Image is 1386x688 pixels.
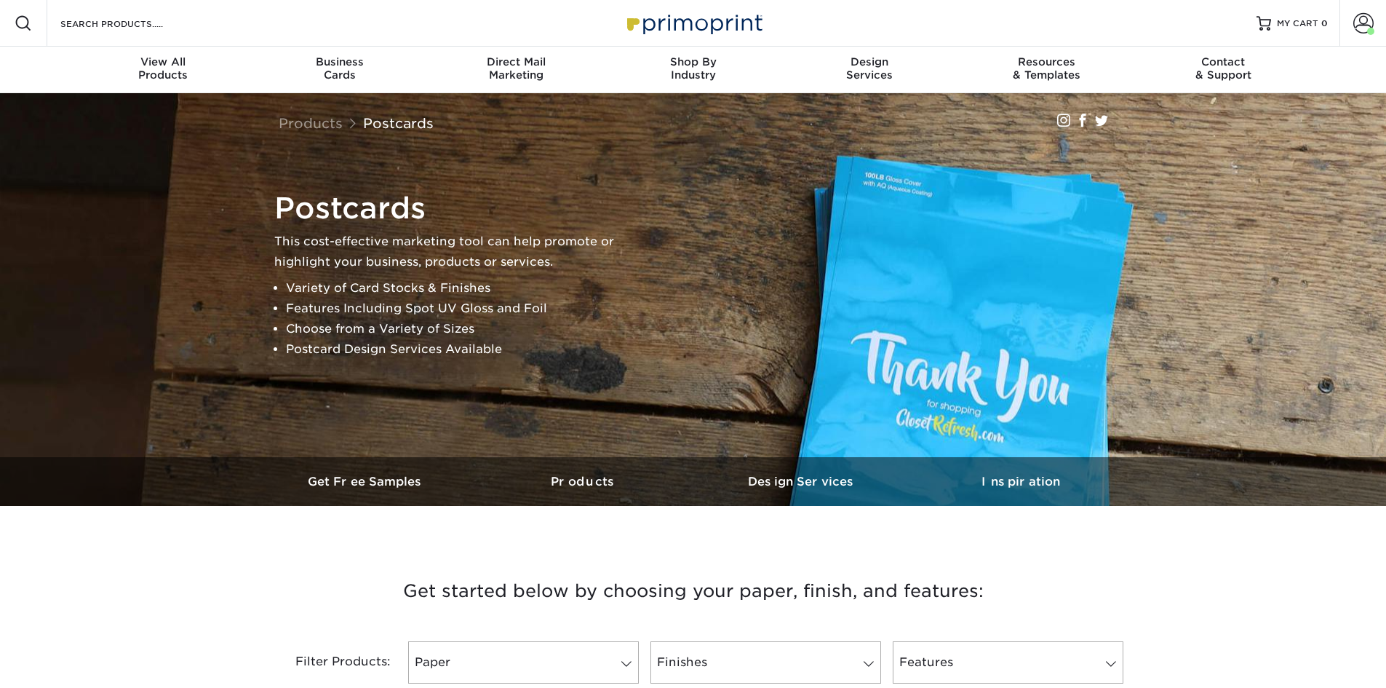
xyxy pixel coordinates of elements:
div: & Templates [958,55,1135,82]
a: Features [893,641,1123,684]
h3: Get started below by choosing your paper, finish, and features: [268,558,1119,624]
a: BusinessCards [251,47,428,93]
a: DesignServices [781,47,958,93]
li: Choose from a Variety of Sizes [286,319,638,339]
span: Contact [1135,55,1312,68]
a: Resources& Templates [958,47,1135,93]
h3: Products [475,475,693,489]
span: Direct Mail [428,55,605,68]
a: Paper [408,641,639,684]
div: Industry [605,55,781,82]
h3: Get Free Samples [257,475,475,489]
span: Shop By [605,55,781,68]
div: Filter Products: [257,641,402,684]
a: Contact& Support [1135,47,1312,93]
div: Cards [251,55,428,82]
li: Variety of Card Stocks & Finishes [286,278,638,298]
a: Inspiration [912,457,1130,506]
a: Get Free Samples [257,457,475,506]
span: Design [781,55,958,68]
div: Products [75,55,252,82]
a: Postcards [363,115,434,131]
div: & Support [1135,55,1312,82]
a: Direct MailMarketing [428,47,605,93]
a: Shop ByIndustry [605,47,781,93]
li: Postcard Design Services Available [286,339,638,360]
h3: Inspiration [912,475,1130,489]
span: 0 [1321,18,1328,28]
a: View AllProducts [75,47,252,93]
li: Features Including Spot UV Gloss and Foil [286,298,638,319]
a: Products [475,457,693,506]
div: Marketing [428,55,605,82]
a: Design Services [693,457,912,506]
input: SEARCH PRODUCTS..... [59,15,201,32]
img: Primoprint [621,7,766,39]
p: This cost-effective marketing tool can help promote or highlight your business, products or servi... [274,232,638,272]
div: Services [781,55,958,82]
a: Finishes [650,641,881,684]
span: Business [251,55,428,68]
span: MY CART [1277,17,1318,30]
a: Products [279,115,343,131]
h1: Postcards [274,191,638,226]
span: Resources [958,55,1135,68]
span: View All [75,55,252,68]
h3: Design Services [693,475,912,489]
